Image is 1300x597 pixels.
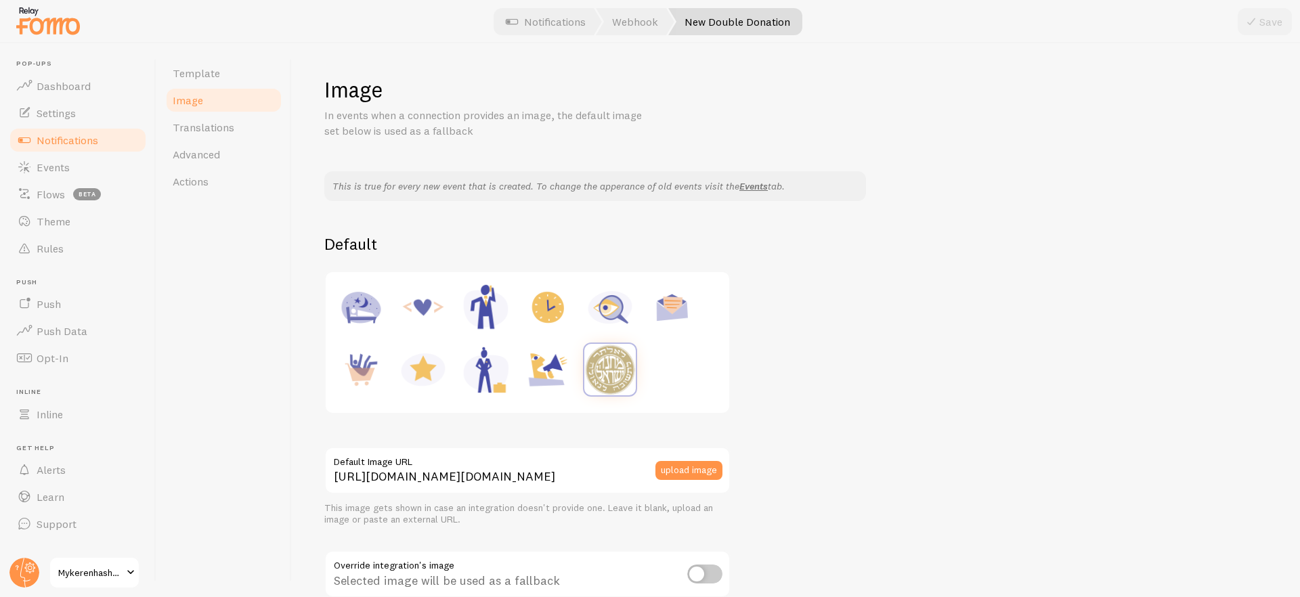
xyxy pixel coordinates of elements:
[73,188,101,200] span: beta
[16,444,148,453] span: Get Help
[16,60,148,68] span: Pop-ups
[8,154,148,181] a: Events
[324,234,1267,255] h2: Default
[739,180,768,192] a: Events
[8,456,148,483] a: Alerts
[173,148,220,161] span: Advanced
[173,66,220,80] span: Template
[324,108,649,139] p: In events when a connection provides an image, the default image set below is used as a fallback
[165,168,283,195] a: Actions
[584,344,636,395] img: Custom
[37,187,65,201] span: Flows
[37,517,77,531] span: Support
[397,282,449,333] img: Code
[16,388,148,397] span: Inline
[335,282,387,333] img: Accommodation
[37,324,87,338] span: Push Data
[460,344,511,395] img: Female Executive
[37,490,64,504] span: Learn
[165,141,283,168] a: Advanced
[14,3,82,38] img: fomo-relay-logo-orange.svg
[37,79,91,93] span: Dashboard
[8,99,148,127] a: Settings
[37,215,70,228] span: Theme
[460,282,511,333] img: Male Executive
[324,502,731,526] div: This image gets shown in case an integration doesn't provide one. Leave it blank, upload an image...
[332,179,858,193] p: This is true for every new event that is created. To change the apperance of old events visit the...
[397,344,449,395] img: Rating
[37,133,98,147] span: Notifications
[173,93,203,107] span: Image
[37,106,76,120] span: Settings
[49,556,140,589] a: Mykerenhashana
[8,345,148,372] a: Opt-In
[37,407,63,421] span: Inline
[335,344,387,395] img: Purchase
[165,114,283,141] a: Translations
[8,317,148,345] a: Push Data
[8,235,148,262] a: Rules
[37,242,64,255] span: Rules
[8,72,148,99] a: Dashboard
[173,175,209,188] span: Actions
[324,447,731,470] label: Default Image URL
[165,87,283,114] a: Image
[37,351,68,365] span: Opt-In
[37,463,66,477] span: Alerts
[58,565,123,581] span: Mykerenhashana
[8,290,148,317] a: Push
[8,401,148,428] a: Inline
[165,60,283,87] a: Template
[8,483,148,510] a: Learn
[37,297,61,311] span: Push
[8,208,148,235] a: Theme
[647,282,698,333] img: Newsletter
[584,282,636,333] img: Inquiry
[8,510,148,537] a: Support
[8,127,148,154] a: Notifications
[37,160,70,174] span: Events
[173,120,234,134] span: Translations
[522,282,573,333] img: Appointment
[324,76,1267,104] h1: Image
[522,344,573,395] img: Shoutout
[16,278,148,287] span: Push
[655,461,722,480] button: upload image
[8,181,148,208] a: Flows beta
